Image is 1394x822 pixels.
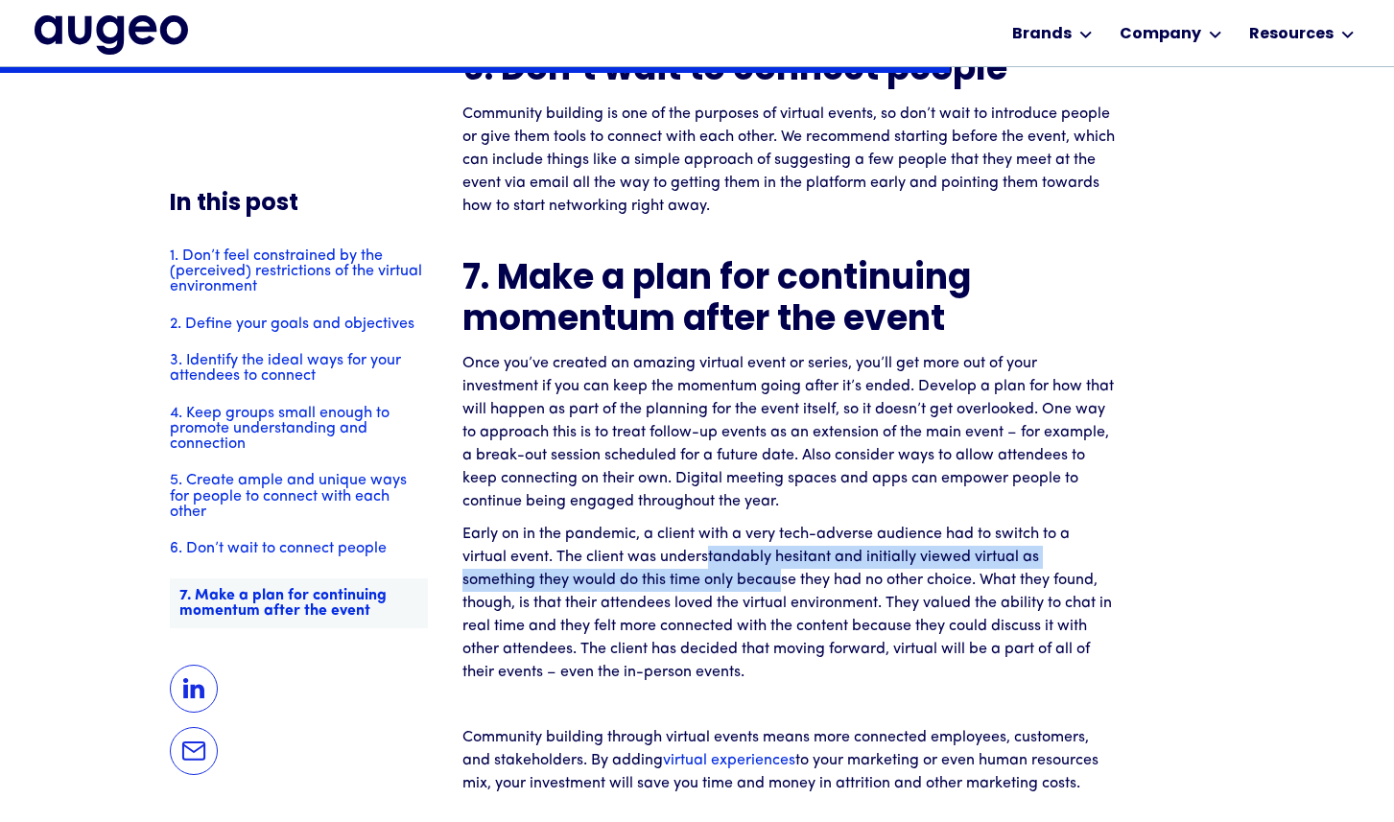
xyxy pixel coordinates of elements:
[462,103,1115,218] p: Community building is one of the purposes of virtual events, so don’t wait to introduce people or...
[170,405,428,452] a: 4. Keep groups small enough to promote understanding and connection
[35,15,188,54] a: home
[170,473,428,520] a: 5. Create ample and unique ways for people to connect with each other
[462,726,1115,795] p: Community building through virtual events means more connected employees, customers, and stakehol...
[462,693,1115,716] p: ‍
[663,753,795,768] a: virtual experiences
[462,260,1115,342] h2: 7. Make a plan for continuing momentum after the event
[170,541,428,556] a: 6. Don’t wait to connect people
[1012,23,1072,46] div: Brands
[1120,23,1201,46] div: Company
[462,352,1115,513] p: Once you’ve created an amazing virtual event or series, you’ll get more out of your investment if...
[35,15,188,54] img: Augeo's full logo in midnight blue.
[170,353,428,385] a: 3. Identify the ideal ways for your attendees to connect
[170,247,428,294] a: 1. Don’t feel constrained by the (perceived) restrictions of the virtual environment
[170,316,428,331] a: 2. Define your goals and objectives
[170,577,428,628] a: 7. Make a plan for continuing momentum after the event
[1249,23,1334,46] div: Resources
[462,523,1115,684] p: Early on in the pandemic, a client with a very tech-adverse audience had to switch to a virtual e...
[170,192,428,217] h5: In this post
[462,227,1115,250] p: ‍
